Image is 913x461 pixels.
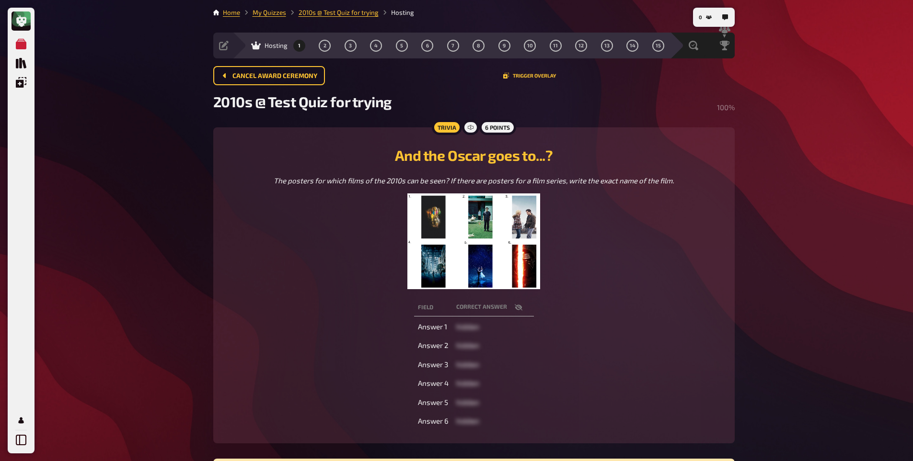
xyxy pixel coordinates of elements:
[451,43,454,48] span: 7
[503,43,506,48] span: 9
[400,43,403,48] span: 5
[699,15,702,20] span: 0
[578,43,584,48] span: 12
[456,416,479,425] span: hidden
[414,318,452,336] td: Answer 1
[324,43,326,48] span: 2
[574,38,589,53] button: 12
[503,73,556,79] button: Trigger Overlay
[456,341,479,349] span: hidden
[12,34,31,54] a: My Quizzes
[420,38,435,53] button: 6
[394,38,409,53] button: 5
[553,43,558,48] span: 11
[414,394,452,411] td: Answer 5
[695,10,716,25] button: 0
[479,120,516,135] div: 6 points
[717,103,735,112] span: 100 %
[286,8,379,17] li: 2010s ​@ Test Quiz for trying
[12,73,31,92] a: Overlays
[213,66,325,85] button: Cancel award ceremony
[456,322,479,331] span: hidden
[456,398,479,406] span: hidden
[527,43,533,48] span: 10
[497,38,512,53] button: 9
[265,42,288,49] span: Hosting
[414,375,452,392] td: Answer 4
[369,38,384,53] button: 4
[274,176,674,185] span: The posters for which films of the 2010s can be seen? If there are posters for a film series, wri...
[431,120,462,135] div: Trivia
[317,38,333,53] button: 2
[232,73,317,79] span: Cancel award ceremony
[548,38,563,53] button: 11
[471,38,486,53] button: 8
[414,299,452,316] th: Field
[452,299,534,316] th: correct answer
[456,379,479,387] span: hidden
[445,38,461,53] button: 7
[477,43,480,48] span: 8
[223,8,240,17] li: Home
[12,54,31,73] a: Quiz Library
[650,38,666,53] button: 15
[223,9,240,16] a: Home
[630,43,636,48] span: 14
[343,38,358,53] button: 3
[426,43,429,48] span: 6
[349,43,352,48] span: 3
[414,413,452,430] td: Answer 6
[414,356,452,373] td: Answer 3
[522,38,538,53] button: 10
[240,8,286,17] li: My Quizzes
[298,43,300,48] span: 1
[213,93,392,110] span: 2010s ​@ Test Quiz for trying
[291,38,307,53] button: 1
[379,8,414,17] li: Hosting
[656,43,661,48] span: 15
[225,146,723,164] h2: And the Oscar goes to...?
[414,337,452,354] td: Answer 2
[599,38,614,53] button: 13
[299,9,379,16] a: 2010s ​@ Test Quiz for trying
[625,38,640,53] button: 14
[456,360,479,369] span: hidden
[604,43,610,48] span: 13
[374,43,378,48] span: 4
[253,9,286,16] a: My Quizzes
[12,411,31,430] a: My Account
[407,193,540,289] img: image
